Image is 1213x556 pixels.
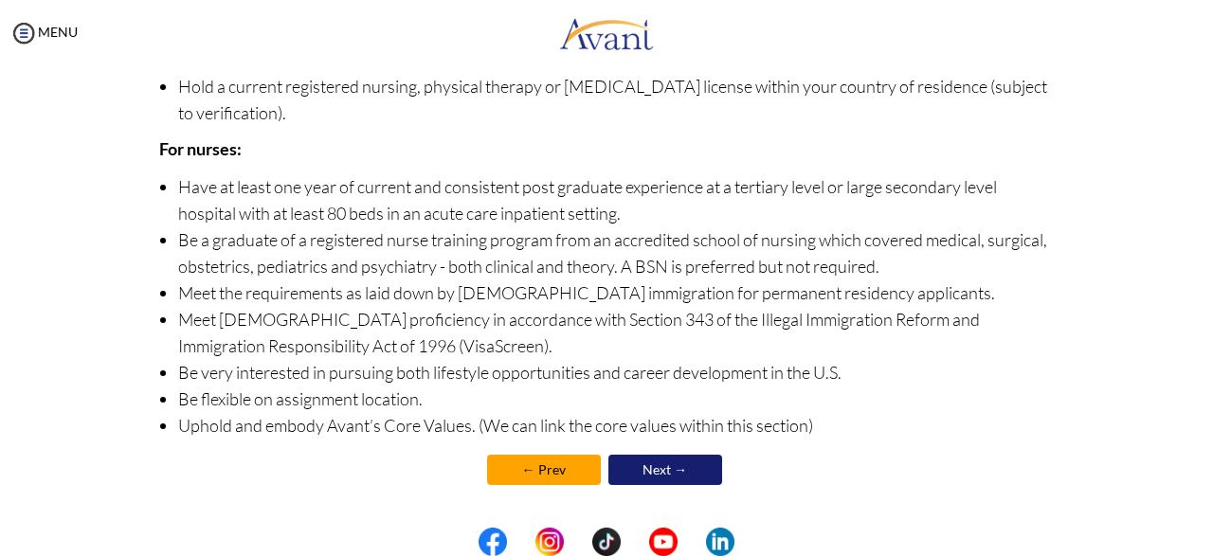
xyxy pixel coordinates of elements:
img: tt.png [592,528,621,556]
b: For nurses: [159,138,242,159]
img: li.png [706,528,734,556]
a: ← Prev [487,455,601,485]
li: Meet the requirements as laid down by [DEMOGRAPHIC_DATA] immigration for permanent residency appl... [178,279,1055,306]
img: blank.png [678,528,706,556]
img: logo.png [559,5,654,62]
img: yt.png [649,528,678,556]
img: blank.png [621,528,649,556]
img: in.png [535,528,564,556]
li: Have at least one year of current and consistent post graduate experience at a tertiary level or ... [178,173,1055,226]
img: blank.png [507,528,535,556]
li: Meet [DEMOGRAPHIC_DATA] proficiency in accordance with Section 343 of the Illegal Immigration Ref... [178,306,1055,359]
img: fb.png [479,528,507,556]
li: Hold a current registered nursing, physical therapy or [MEDICAL_DATA] license within your country... [178,73,1055,126]
a: Next → [608,455,722,485]
a: MENU [9,24,78,40]
img: blank.png [564,528,592,556]
li: Uphold and embody Avant’s Core Values. (We can link the core values within this section) [178,412,1055,439]
img: icon-menu.png [9,19,38,47]
li: Be flexible on assignment location. [178,386,1055,412]
li: Be very interested in pursuing both lifestyle opportunities and career development in the U.S. [178,359,1055,386]
li: Be a graduate of a registered nurse training program from an accredited school of nursing which c... [178,226,1055,279]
